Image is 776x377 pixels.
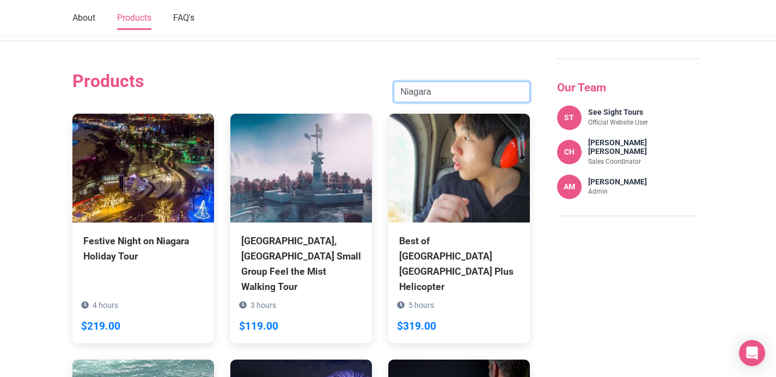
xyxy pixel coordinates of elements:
a: FAQ's [173,7,194,30]
div: ST [557,106,582,130]
div: $319.00 [397,318,436,335]
div: CH [557,140,582,164]
p: Admin [588,188,647,196]
a: Festive Night on Niagara Holiday Tour 4 hours $219.00 [72,114,214,313]
h3: Our Team [557,81,699,95]
div: $119.00 [239,318,278,335]
p: Official Website User [588,119,648,127]
p: Sales Coordinator [588,158,699,166]
div: Best of [GEOGRAPHIC_DATA] [GEOGRAPHIC_DATA] Plus Helicopter [399,233,519,295]
h2: Products [72,71,144,91]
h4: See Sight Tours [588,108,648,117]
div: Open Intercom Messenger [739,340,765,366]
div: Festive Night on Niagara Holiday Tour [83,233,203,264]
input: Search product name, city, or interal id [394,82,530,102]
span: 5 hours [408,301,434,310]
a: [GEOGRAPHIC_DATA], [GEOGRAPHIC_DATA] Small Group Feel the Mist Walking Tour 3 hours $119.00 [230,114,372,344]
div: AM [557,175,582,199]
span: 3 hours [250,301,276,310]
img: Best of Niagara Falls USA Plus Helicopter [388,114,530,223]
h4: [PERSON_NAME] [588,177,647,187]
img: Niagara Falls, Canada Small Group Feel the Mist Walking Tour [230,114,372,223]
a: About [72,7,95,30]
a: Products [117,7,151,30]
h4: [PERSON_NAME] [PERSON_NAME] [588,138,699,157]
div: [GEOGRAPHIC_DATA], [GEOGRAPHIC_DATA] Small Group Feel the Mist Walking Tour [241,233,361,295]
a: Best of [GEOGRAPHIC_DATA] [GEOGRAPHIC_DATA] Plus Helicopter 5 hours $319.00 [388,114,530,344]
span: 4 hours [93,301,118,310]
img: Festive Night on Niagara Holiday Tour [72,114,214,223]
div: $219.00 [81,318,120,335]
